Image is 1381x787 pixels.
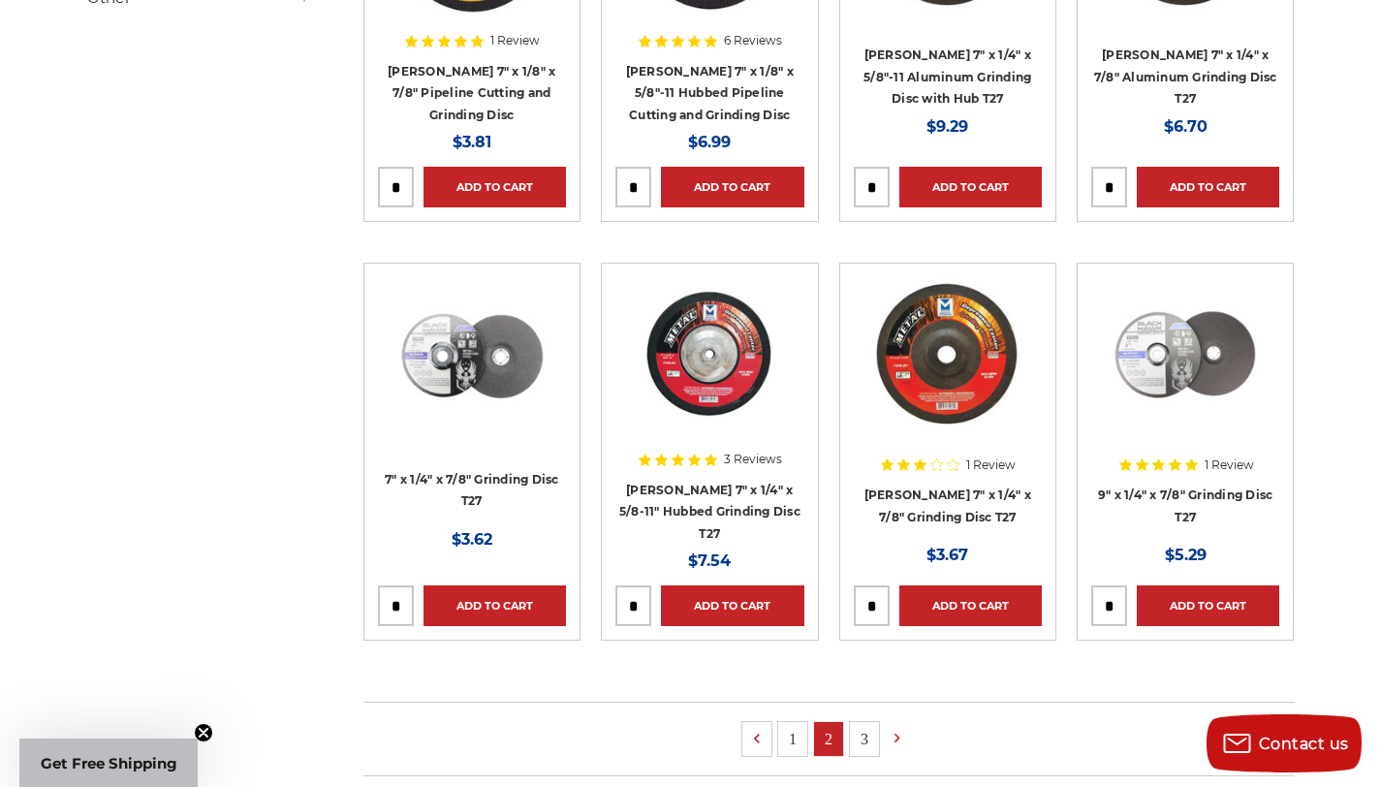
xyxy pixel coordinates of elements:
a: Add to Cart [424,167,566,207]
a: [PERSON_NAME] 7" x 1/8" x 5/8"-11 Hubbed Pipeline Cutting and Grinding Disc [626,64,794,122]
a: 7" x 1/4" x 7/8" Grinding Disc T27 [385,472,559,509]
a: Add to Cart [424,585,566,626]
a: [PERSON_NAME] 7" x 1/4" x 5/8"-11 Aluminum Grinding Disc with Hub T27 [863,47,1031,106]
img: 7" x 1/4" x 5/8"-11 Grinding Disc with Hub [632,277,787,432]
span: $3.67 [926,546,968,564]
img: High-performance Black Hawk T27 9" grinding wheel designed for metal and stainless steel surfaces. [1108,277,1263,432]
a: Add to Cart [661,585,803,626]
img: BHA 7 in grinding disc [394,277,549,432]
span: 1 Review [966,459,1016,471]
button: Contact us [1207,714,1362,772]
a: High-performance Black Hawk T27 9" grinding wheel designed for metal and stainless steel surfaces. [1091,277,1279,465]
span: 1 Review [1205,459,1254,471]
a: [PERSON_NAME] 7" x 1/4" x 5/8-11" Hubbed Grinding Disc T27 [619,483,800,541]
span: $3.81 [453,133,491,151]
a: 7" x 1/4" x 5/8"-11 Grinding Disc with Hub [615,277,803,465]
span: Contact us [1259,735,1349,753]
img: 7" x 1/4" x 7/8" Mercer Grinding Wheel [866,277,1029,432]
a: BHA 7 in grinding disc [378,277,566,465]
span: $7.54 [688,551,731,570]
a: Add to Cart [899,585,1042,626]
span: $3.62 [452,530,492,549]
a: 7" x 1/4" x 7/8" Mercer Grinding Wheel [854,277,1042,465]
div: Get Free ShippingClose teaser [19,739,198,787]
span: $5.29 [1165,546,1207,564]
a: Add to Cart [1137,585,1279,626]
span: $9.29 [926,117,968,136]
a: Add to Cart [661,167,803,207]
a: [PERSON_NAME] 7" x 1/4" x 7/8" Aluminum Grinding Disc T27 [1094,47,1277,106]
a: 3 [850,722,879,756]
a: Add to Cart [1137,167,1279,207]
a: [PERSON_NAME] 7" x 1/8" x 7/8" Pipeline Cutting and Grinding Disc [388,64,555,122]
a: 1 [778,722,807,756]
a: 2 [814,722,843,756]
a: 9" x 1/4" x 7/8" Grinding Disc T27 [1098,488,1273,524]
span: Get Free Shipping [41,754,177,772]
span: $6.70 [1164,117,1208,136]
button: Close teaser [194,723,213,742]
a: Add to Cart [899,167,1042,207]
span: $6.99 [688,133,731,151]
a: [PERSON_NAME] 7" x 1/4" x 7/8" Grinding Disc T27 [864,488,1031,524]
